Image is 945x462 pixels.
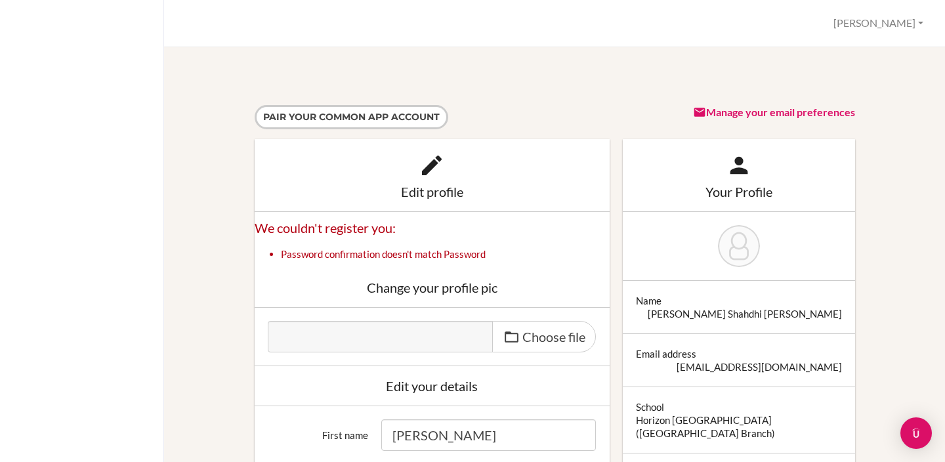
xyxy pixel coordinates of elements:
div: [PERSON_NAME] Shahdhi [PERSON_NAME] [648,307,842,320]
li: Password confirmation doesn't match Password [281,247,610,261]
span: Choose file [522,329,585,345]
div: Change your profile pic [268,281,597,294]
div: School [636,400,664,413]
label: First name [261,419,375,442]
div: Open Intercom Messenger [900,417,932,449]
div: Horizon [GEOGRAPHIC_DATA] ([GEOGRAPHIC_DATA] Branch) [636,413,842,440]
div: Name [636,294,661,307]
button: [PERSON_NAME] [828,11,929,35]
img: Ahmed Shahdhi Mohamed Hussain [718,225,760,267]
div: Edit your details [268,379,597,392]
div: Your Profile [636,185,842,198]
button: Pair your Common App account [255,105,448,129]
div: Edit profile [268,185,597,198]
h2: We couldn't register you: [255,219,610,237]
div: Email address [636,347,696,360]
a: Manage your email preferences [693,106,855,118]
div: [EMAIL_ADDRESS][DOMAIN_NAME] [677,360,842,373]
